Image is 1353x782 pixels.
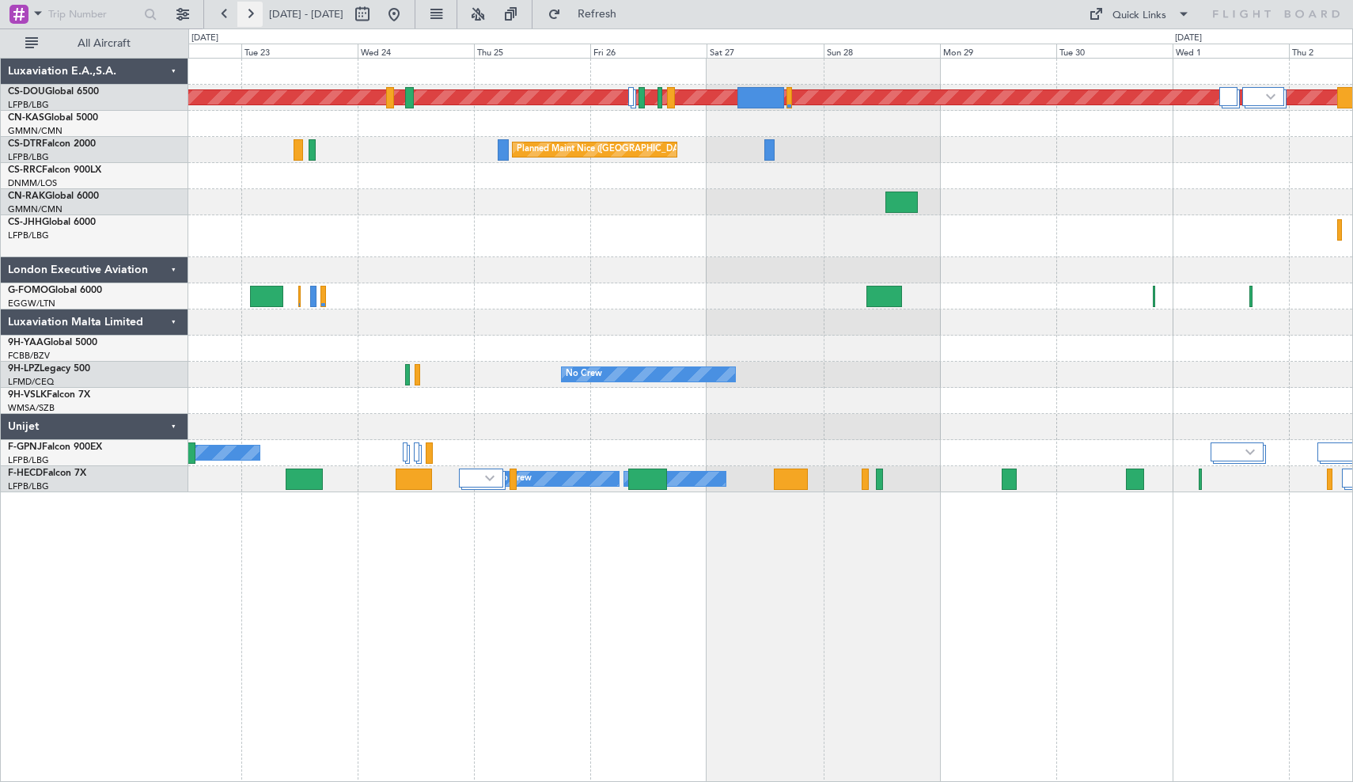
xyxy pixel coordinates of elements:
span: CS-DOU [8,87,45,97]
a: LFPB/LBG [8,99,49,111]
button: All Aircraft [17,31,172,56]
a: WMSA/SZB [8,402,55,414]
a: 9H-LPZLegacy 500 [8,364,90,374]
a: EGGW/LTN [8,298,55,309]
span: [DATE] - [DATE] [269,7,343,21]
span: 9H-VSLK [8,390,47,400]
a: CN-RAKGlobal 6000 [8,192,99,201]
div: Tue 23 [241,44,358,58]
a: GMMN/CMN [8,125,63,137]
a: CS-DOUGlobal 6500 [8,87,99,97]
a: CS-JHHGlobal 6000 [8,218,96,227]
span: F-GPNJ [8,442,42,452]
a: DNMM/LOS [8,177,57,189]
a: F-HECDFalcon 7X [8,469,86,478]
a: F-GPNJFalcon 900EX [8,442,102,452]
div: Sun 28 [824,44,940,58]
div: Thu 25 [474,44,590,58]
button: Refresh [540,2,635,27]
span: G-FOMO [8,286,48,295]
a: 9H-VSLKFalcon 7X [8,390,90,400]
a: 9H-YAAGlobal 5000 [8,338,97,347]
span: CN-KAS [8,113,44,123]
div: Mon 29 [940,44,1056,58]
a: LFPB/LBG [8,480,49,492]
div: Wed 24 [358,44,474,58]
div: [DATE] [191,32,218,45]
a: FCBB/BZV [8,350,50,362]
a: LFPB/LBG [8,230,49,241]
div: Fri 26 [590,44,707,58]
span: All Aircraft [41,38,167,49]
span: 9H-LPZ [8,364,40,374]
a: CS-RRCFalcon 900LX [8,165,101,175]
img: arrow-gray.svg [1266,93,1275,100]
div: Wed 1 [1173,44,1289,58]
div: Quick Links [1112,8,1166,24]
div: Tue 30 [1056,44,1173,58]
div: [DATE] [1175,32,1202,45]
span: CS-JHH [8,218,42,227]
span: CS-DTR [8,139,42,149]
span: CN-RAK [8,192,45,201]
a: CN-KASGlobal 5000 [8,113,98,123]
div: Sat 27 [707,44,823,58]
input: Trip Number [48,2,139,26]
img: arrow-gray.svg [485,475,495,481]
a: GMMN/CMN [8,203,63,215]
a: LFPB/LBG [8,151,49,163]
div: No Crew [566,363,602,386]
a: CS-DTRFalcon 2000 [8,139,96,149]
div: Planned Maint Nice ([GEOGRAPHIC_DATA]) [517,138,693,161]
button: Quick Links [1081,2,1198,27]
img: arrow-gray.svg [1245,449,1255,455]
span: CS-RRC [8,165,42,175]
span: 9H-YAA [8,338,44,347]
span: Refresh [564,9,631,20]
a: LFMD/CEQ [8,376,54,388]
span: F-HECD [8,469,43,478]
a: LFPB/LBG [8,454,49,466]
a: G-FOMOGlobal 6000 [8,286,102,295]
